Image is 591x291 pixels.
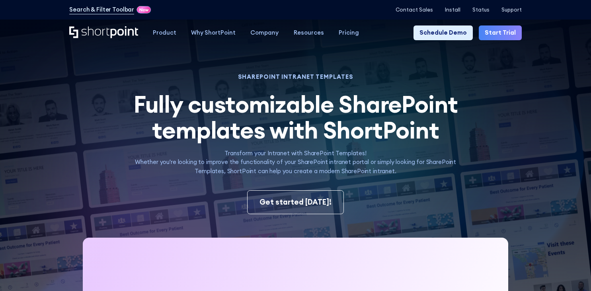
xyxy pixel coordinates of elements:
[479,25,522,40] a: Start Trial
[396,7,433,13] a: Contact Sales
[123,74,468,79] h1: SHAREPOINT INTRANET TEMPLATES
[243,25,286,40] a: Company
[184,25,243,40] a: Why ShortPoint
[69,26,138,39] a: Home
[133,89,458,145] span: Fully customizable SharePoint templates with ShortPoint
[294,28,324,37] div: Resources
[414,25,473,40] a: Schedule Demo
[472,7,490,13] a: Status
[259,197,332,208] div: Get started [DATE]!
[191,28,236,37] div: Why ShortPoint
[445,7,460,13] a: Install
[153,28,176,37] div: Product
[331,25,366,40] a: Pricing
[551,253,591,291] iframe: Chat Widget
[250,28,279,37] div: Company
[146,25,184,40] a: Product
[123,149,468,176] p: Transform your Intranet with SharePoint Templates! Whether you're looking to improve the function...
[339,28,359,37] div: Pricing
[69,5,134,14] a: Search & Filter Toolbar
[286,25,331,40] a: Resources
[247,190,343,214] a: Get started [DATE]!
[501,7,522,13] a: Support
